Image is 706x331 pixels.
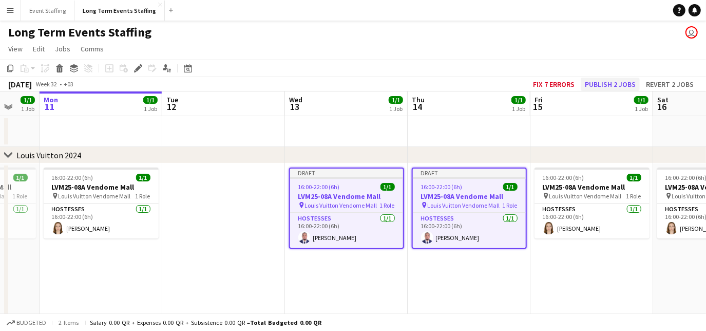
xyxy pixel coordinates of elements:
span: 1 Role [136,192,150,200]
div: +03 [64,80,73,88]
div: Louis Vuitton 2024 [16,150,81,160]
span: 16:00-22:00 (6h) [421,183,463,191]
span: Comms [81,44,104,53]
span: 1/1 [380,183,395,191]
button: Fix 7 errors [529,78,579,91]
span: 1 Role [380,201,395,209]
h3: LVM25-08A Vendome Mall [290,192,403,201]
span: Week 32 [34,80,60,88]
span: Louis Vuitton Vendome Mall [305,201,377,209]
div: 1 Job [635,105,648,113]
span: 1/1 [511,96,526,104]
span: Louis Vuitton Vendome Mall [549,192,622,200]
button: Long Term Events Staffing [74,1,165,21]
button: Publish 2 jobs [581,78,640,91]
h3: LVM25-08A Vendome Mall [535,182,650,192]
span: Thu [412,95,425,104]
span: Total Budgeted 0.00 QR [250,319,321,326]
app-user-avatar: Events Staffing Team [685,26,698,39]
div: Salary 0.00 QR + Expenses 0.00 QR + Subsistence 0.00 QR = [90,319,321,326]
h3: LVM25-08A Vendome Mall [413,192,526,201]
span: 1/1 [389,96,403,104]
span: Tue [166,95,178,104]
span: 1 Role [13,192,28,200]
span: 1/1 [143,96,158,104]
span: 15 [533,101,543,113]
span: Jobs [55,44,70,53]
div: 1 Job [21,105,34,113]
span: 16:00-22:00 (6h) [298,183,340,191]
div: 1 Job [389,105,403,113]
span: Mon [44,95,58,104]
span: Budgeted [16,319,46,326]
app-job-card: 16:00-22:00 (6h)1/1LVM25-08A Vendome Mall Louis Vuitton Vendome Mall1 RoleHostesses1/116:00-22:00... [44,168,159,238]
app-card-role: Hostesses1/116:00-22:00 (6h)[PERSON_NAME] [44,204,159,238]
span: 1/1 [13,174,28,181]
button: Revert 2 jobs [642,78,698,91]
span: 14 [410,101,425,113]
div: [DATE] [8,79,32,89]
span: 16 [656,101,669,113]
span: 16:00-22:00 (6h) [52,174,93,181]
span: Louis Vuitton Vendome Mall [59,192,131,200]
div: 1 Job [512,105,525,113]
span: 16:00-22:00 (6h) [543,174,584,181]
button: Budgeted [5,317,48,328]
app-job-card: Draft16:00-22:00 (6h)1/1LVM25-08A Vendome Mall Louis Vuitton Vendome Mall1 RoleHostesses1/116:00-... [412,168,527,249]
span: 1/1 [634,96,648,104]
span: 1/1 [136,174,150,181]
span: 1 Role [626,192,641,200]
button: Event Staffing [21,1,74,21]
a: View [4,42,27,56]
a: Comms [77,42,108,56]
a: Edit [29,42,49,56]
span: Louis Vuitton Vendome Mall [428,201,500,209]
span: 1/1 [627,174,641,181]
span: Wed [289,95,302,104]
span: Fri [535,95,543,104]
app-job-card: Draft16:00-22:00 (6h)1/1LVM25-08A Vendome Mall Louis Vuitton Vendome Mall1 RoleHostesses1/116:00-... [289,168,404,249]
span: Sat [657,95,669,104]
span: 13 [288,101,302,113]
span: Edit [33,44,45,53]
app-card-role: Hostesses1/116:00-22:00 (6h)[PERSON_NAME] [535,204,650,238]
div: Draft [290,169,403,177]
span: 1 Role [503,201,518,209]
app-card-role: Hostesses1/116:00-22:00 (6h)[PERSON_NAME] [290,213,403,248]
div: 1 Job [144,105,157,113]
span: View [8,44,23,53]
h3: LVM25-08A Vendome Mall [44,182,159,192]
h1: Long Term Events Staffing [8,25,151,40]
span: 1/1 [21,96,35,104]
a: Jobs [51,42,74,56]
span: 12 [165,101,178,113]
app-card-role: Hostesses1/116:00-22:00 (6h)[PERSON_NAME] [413,213,526,248]
span: 11 [42,101,58,113]
span: 1/1 [503,183,518,191]
span: 2 items [56,319,81,326]
app-job-card: 16:00-22:00 (6h)1/1LVM25-08A Vendome Mall Louis Vuitton Vendome Mall1 RoleHostesses1/116:00-22:00... [535,168,650,238]
div: Draft [413,169,526,177]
